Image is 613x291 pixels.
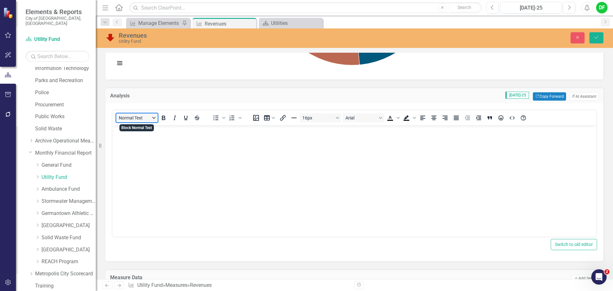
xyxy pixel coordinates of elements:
[42,258,96,265] a: REACH Program
[105,32,116,42] img: Below Plan
[591,269,607,285] iframe: Intercom live chat
[26,36,89,43] a: Utility Fund
[138,19,180,27] div: Manage Elements
[277,113,288,122] button: Insert/edit link
[210,113,226,122] div: Bullet list
[42,210,96,217] a: Germantown Athletic Club
[35,89,96,96] a: Police
[572,275,599,282] button: Add Series
[401,113,417,122] div: Background color Black
[115,59,124,68] button: View chart menu, Chart
[42,234,96,241] a: Solid Waste Fund
[119,32,385,39] div: Revenues
[35,282,96,290] a: Training
[262,113,277,122] button: Table
[165,282,187,288] a: Measures
[42,162,96,169] a: General Fund
[129,2,482,13] input: Search ClearPoint...
[289,113,299,122] button: Horizontal line
[35,270,96,278] a: Metropolis City Scorecard
[42,186,96,193] a: Ambulance Fund
[35,65,96,72] a: Information Technology
[26,8,89,16] span: Elements & Reports
[42,222,96,229] a: [GEOGRAPHIC_DATA]
[35,77,96,84] a: Parks and Recreation
[251,113,261,122] button: Insert image
[35,101,96,109] a: Procurement
[110,275,376,280] h3: Measure Data
[169,113,180,122] button: Italic
[302,115,334,120] span: 16px
[505,92,529,99] span: [DATE]-25
[180,113,191,122] button: Underline
[42,174,96,181] a: Utility Fund
[190,282,212,288] div: Revenues
[604,269,609,274] span: 2
[35,113,96,120] a: Public Works
[343,113,384,122] button: Font Arial
[271,19,321,27] div: Utilities
[158,113,169,122] button: Bold
[507,113,518,122] button: HTML Editor
[26,51,89,62] input: Search Below...
[451,113,462,122] button: Justify
[128,282,350,289] div: » »
[42,198,96,205] a: Stormwater Management Fund
[192,113,202,122] button: Strikethrough
[26,16,89,26] small: City of [GEOGRAPHIC_DATA], [GEOGRAPHIC_DATA]
[569,92,599,101] button: AI Assistant
[35,137,96,145] a: Archive Operational Measures
[35,149,96,157] a: Monthly Financial Report
[116,113,158,122] button: Block Normal Text
[227,113,243,122] div: Numbered list
[533,92,566,101] button: Copy Forward
[3,7,14,18] img: ClearPoint Strategy
[35,125,96,133] a: Solid Waste
[551,239,597,250] button: Switch to old editor
[458,5,471,10] span: Search
[119,39,385,44] div: Utility Fund
[518,113,529,122] button: Help
[503,4,559,12] div: [DATE]-25
[500,2,562,13] button: [DATE]-25
[473,113,484,122] button: Increase indent
[261,19,321,27] a: Utilities
[112,125,596,237] iframe: Rich Text Area
[110,93,194,99] h3: Analysis
[385,113,401,122] div: Text color Black
[128,19,180,27] a: Manage Elements
[205,20,255,28] div: Revenues
[440,113,450,122] button: Align right
[42,246,96,254] a: [GEOGRAPHIC_DATA]
[137,282,163,288] a: Utility Fund
[300,113,341,122] button: Font size 16px
[417,113,428,122] button: Align left
[448,3,480,12] button: Search
[462,113,473,122] button: Decrease indent
[484,113,495,122] button: Blockquote
[496,113,506,122] button: Emojis
[428,113,439,122] button: Align center
[345,115,377,120] span: Arial
[596,2,608,13] button: DF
